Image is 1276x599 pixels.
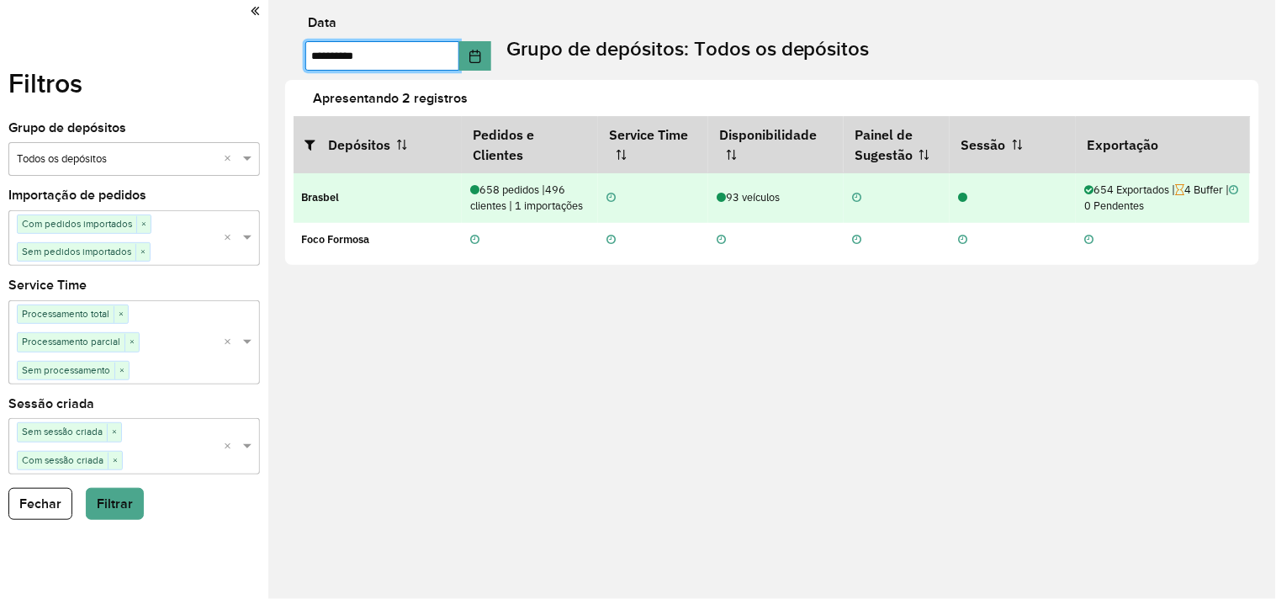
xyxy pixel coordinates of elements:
span: × [114,306,128,323]
i: Não realizada [852,193,861,204]
span: Sem pedidos importados [18,243,135,260]
button: Fechar [8,488,72,520]
strong: Brasbel [302,190,340,204]
th: Pedidos e Clientes [462,116,599,172]
i: Não realizada [717,235,727,246]
th: Exportação [1076,116,1250,172]
th: Depósitos [294,116,462,172]
label: Importação de pedidos [8,185,146,205]
i: 980343 - 658 pedidos [959,193,968,204]
span: × [124,334,139,351]
i: Não realizada [470,235,479,246]
label: Grupo de depósitos [8,118,126,138]
span: Sem processamento [18,362,114,379]
span: × [107,424,121,441]
span: × [136,216,151,233]
div: 658 pedidos | 496 clientes | 1 importações [470,182,590,214]
div: 93 veículos [717,189,834,205]
span: × [108,453,122,469]
button: Filtrar [86,488,144,520]
i: Não realizada [959,235,968,246]
button: Choose Date [459,41,491,71]
span: Com pedidos importados [18,215,136,232]
label: Service Time [8,275,87,295]
i: Não realizada [1085,235,1094,246]
span: Clear all [225,230,239,247]
span: × [135,244,150,261]
span: Clear all [225,334,239,352]
span: Processamento total [18,305,114,322]
span: Clear all [225,438,239,456]
th: Service Time [598,116,708,172]
span: Processamento parcial [18,333,124,350]
span: 0 Pendentes [1085,183,1239,213]
i: Não realizada [852,235,861,246]
span: × [114,363,129,379]
label: Data [309,13,337,33]
label: Filtros [8,63,82,103]
i: Não realizada [607,193,617,204]
i: Abrir/fechar filtros [304,138,328,151]
label: Sessão criada [8,394,94,414]
label: Grupo de depósitos: Todos os depósitos [506,34,870,64]
th: Disponibilidade [708,116,843,172]
span: Clear all [225,151,239,168]
strong: Foco Formosa [302,232,370,246]
span: Com sessão criada [18,452,108,469]
div: 654 Exportados | 4 Buffer | [1085,182,1242,214]
span: Sem sessão criada [18,423,107,440]
th: Painel de Sugestão [844,116,950,172]
i: Não realizada [607,235,617,246]
th: Sessão [950,116,1076,172]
